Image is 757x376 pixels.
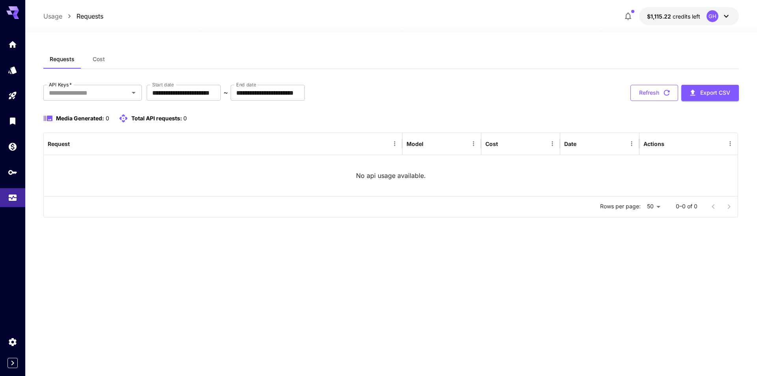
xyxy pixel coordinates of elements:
[639,7,739,25] button: $1,115.22496GH
[8,91,17,101] div: Playground
[43,11,62,21] a: Usage
[224,88,228,97] p: ~
[725,138,736,149] button: Menu
[8,39,17,49] div: Home
[389,138,400,149] button: Menu
[647,13,673,20] span: $1,115.22
[577,138,588,149] button: Sort
[707,10,718,22] div: GH
[236,81,256,88] label: End date
[564,140,576,147] div: Date
[43,11,103,21] nav: breadcrumb
[643,140,664,147] div: Actions
[8,167,17,177] div: API Keys
[406,140,423,147] div: Model
[626,138,637,149] button: Menu
[152,81,174,88] label: Start date
[49,81,72,88] label: API Keys
[485,140,498,147] div: Cost
[676,202,697,210] p: 0–0 of 0
[8,190,17,200] div: Usage
[50,56,75,63] span: Requests
[8,142,17,152] div: Wallet
[56,115,104,122] span: Media Generated:
[644,201,663,212] div: 50
[183,115,187,122] span: 0
[76,11,103,21] a: Requests
[71,138,82,149] button: Sort
[681,85,739,101] button: Export CSV
[630,85,678,101] button: Refresh
[468,138,479,149] button: Menu
[128,87,139,98] button: Open
[93,56,105,63] span: Cost
[8,337,17,347] div: Settings
[48,140,70,147] div: Request
[106,115,109,122] span: 0
[600,202,641,210] p: Rows per page:
[356,171,426,180] p: No api usage available.
[424,138,435,149] button: Sort
[8,116,17,126] div: Library
[131,115,182,122] span: Total API requests:
[547,138,558,149] button: Menu
[499,138,510,149] button: Sort
[647,12,700,21] div: $1,115.22496
[7,358,18,368] button: Expand sidebar
[8,65,17,75] div: Models
[673,13,700,20] span: credits left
